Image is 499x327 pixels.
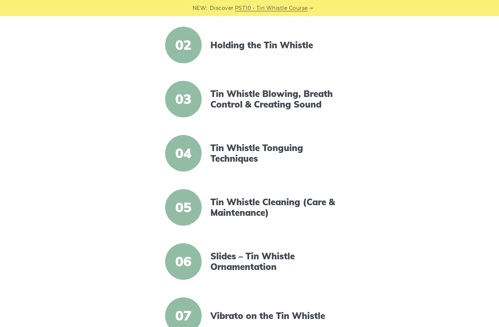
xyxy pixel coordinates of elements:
[193,4,207,12] span: NEW:
[210,143,336,164] a: Tin Whistle Tonguing Techniques
[210,197,336,218] a: Tin Whistle Cleaning (Care & Maintenance)
[165,81,202,117] span: 03
[165,27,202,63] span: 02
[210,251,336,272] a: Slides – Tin Whistle Ornamentation
[235,4,308,12] a: PST10 - Tin Whistle Course
[210,89,336,110] a: Tin Whistle Blowing, Breath Control & Creating Sound
[165,189,202,226] span: 05
[210,40,336,50] a: Holding the Tin Whistle
[210,311,336,321] a: Vibrato on the Tin Whistle
[165,135,202,172] span: 04
[210,4,234,12] span: Discover
[165,243,202,280] span: 06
